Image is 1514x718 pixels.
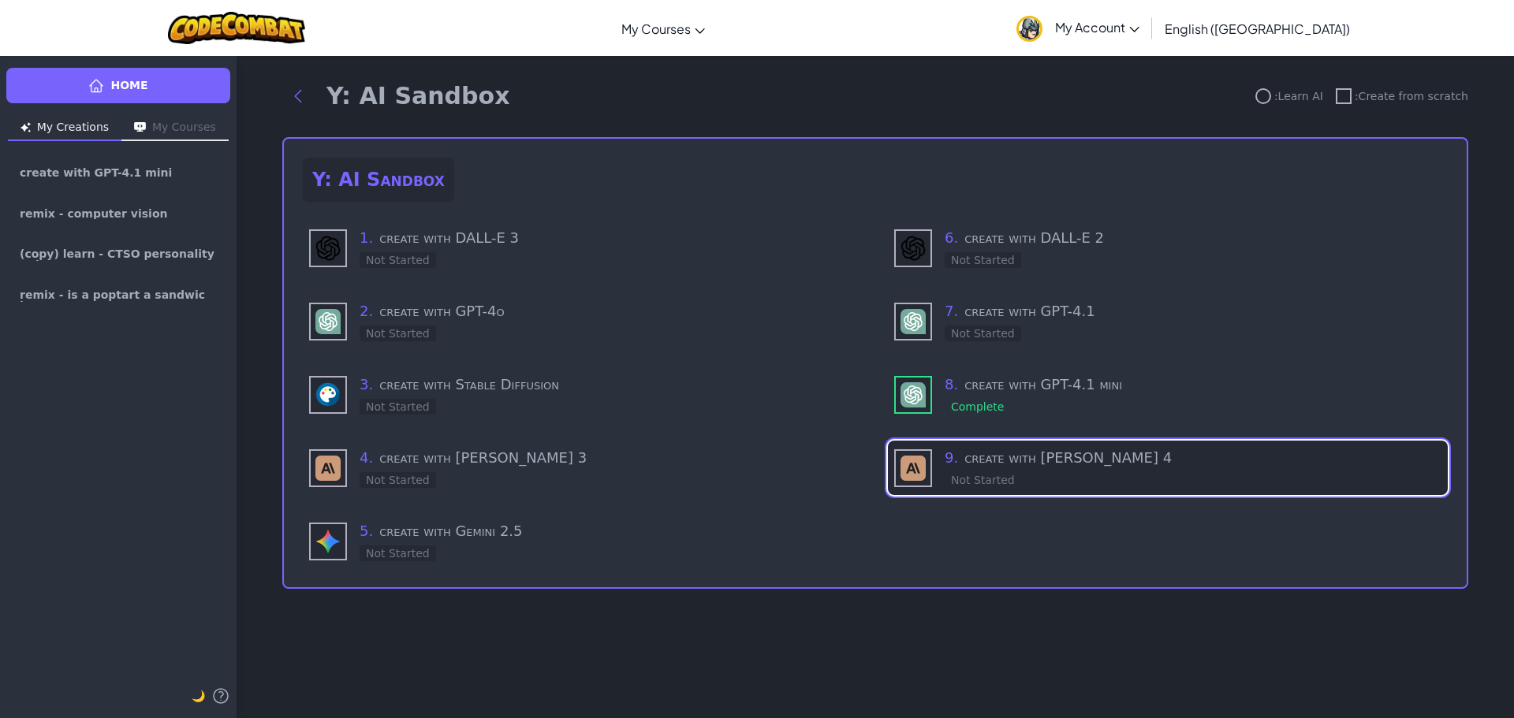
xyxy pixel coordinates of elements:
[621,20,691,37] span: My Courses
[110,77,147,94] span: Home
[315,529,341,554] img: Gemini
[945,376,958,392] span: 8 .
[360,300,856,322] h3: create with GPT-4o
[303,514,863,568] div: use - Gemini (Not Started)
[134,122,146,132] img: Icon
[888,294,1448,348] div: use - GPT-4 (Not Started)
[1355,88,1468,104] span: : Create from scratch
[360,229,373,246] span: 1 .
[168,12,306,44] img: CodeCombat logo
[888,367,1448,422] div: use - GPT-4 (Complete)
[945,447,1441,469] h3: create with [PERSON_NAME] 4
[303,367,863,422] div: use - Stable Diffusion (Not Started)
[945,399,1010,415] div: Complete
[888,221,1448,275] div: use - DALL-E 3 (Not Started)
[360,303,373,319] span: 2 .
[360,326,436,341] div: Not Started
[20,289,217,302] span: remix - is a poptart a sandwich?
[360,520,856,542] h3: create with Gemini 2.5
[303,221,863,275] div: use - DALL-E 3 (Not Started)
[901,456,926,481] img: Claude
[360,227,856,249] h3: create with DALL-E 3
[360,449,373,466] span: 4 .
[6,68,230,103] a: Home
[303,441,863,495] div: use - Claude (Not Started)
[945,252,1021,268] div: Not Started
[360,447,856,469] h3: create with [PERSON_NAME] 3
[901,382,926,407] img: GPT-4
[6,236,230,273] a: (copy) learn - CTSO personality quiz
[360,523,373,539] span: 5 .
[6,277,230,314] a: remix - is a poptart a sandwich?
[1055,19,1139,35] span: My Account
[360,472,436,488] div: Not Started
[360,374,856,396] h3: create with Stable Diffusion
[6,195,230,233] a: remix - computer vision
[326,82,510,110] h1: Y: AI Sandbox
[192,686,205,705] button: 🌙
[8,116,121,141] button: My Creations
[945,300,1441,322] h3: create with GPT-4.1
[192,690,205,702] span: 🌙
[360,252,436,268] div: Not Started
[945,303,958,319] span: 7 .
[21,122,31,132] img: Icon
[360,376,373,392] span: 3 .
[303,158,454,202] h2: Y: AI Sandbox
[315,236,341,261] img: DALL-E 3
[6,154,230,192] a: create with GPT-4.1 mini
[1274,88,1323,104] span: : Learn AI
[901,309,926,334] img: GPT-4
[888,441,1448,495] div: use - Claude (Not Started)
[945,229,958,246] span: 6 .
[945,472,1021,488] div: Not Started
[20,248,217,261] span: (copy) learn - CTSO personality quiz
[1157,7,1358,50] a: English ([GEOGRAPHIC_DATA])
[282,80,314,112] button: Back to modules
[360,399,436,415] div: Not Started
[20,208,167,219] span: remix - computer vision
[315,456,341,481] img: Claude
[20,167,172,178] span: create with GPT-4.1 mini
[945,227,1441,249] h3: create with DALL-E 2
[315,309,341,334] img: GPT-4
[1165,20,1350,37] span: English ([GEOGRAPHIC_DATA])
[360,545,436,561] div: Not Started
[945,449,958,466] span: 9 .
[1016,16,1042,42] img: avatar
[315,382,341,407] img: Stable Diffusion
[945,374,1441,396] h3: create with GPT-4.1 mini
[613,7,713,50] a: My Courses
[303,294,863,348] div: use - GPT-4 (Not Started)
[901,236,926,261] img: DALL-E 3
[1009,3,1147,53] a: My Account
[121,116,229,141] button: My Courses
[945,326,1021,341] div: Not Started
